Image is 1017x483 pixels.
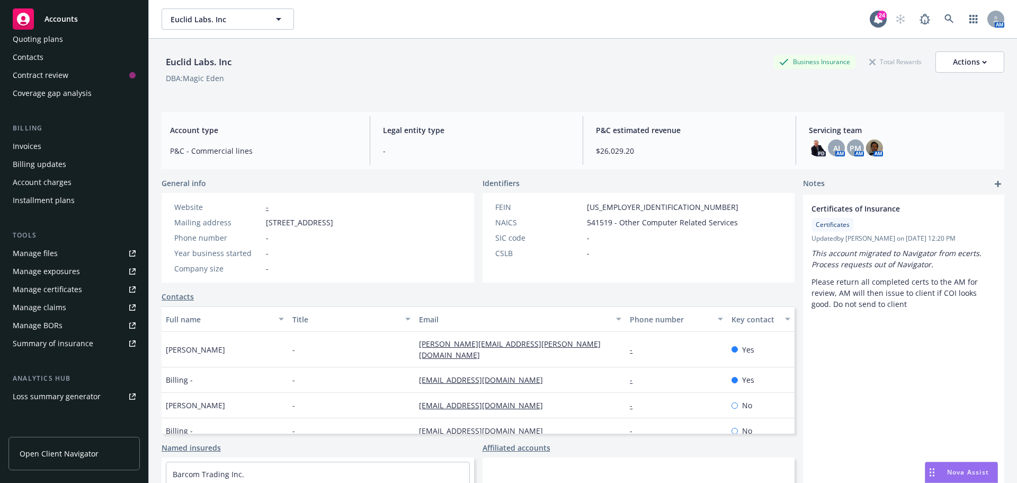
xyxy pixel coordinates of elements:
[174,201,262,213] div: Website
[596,145,783,156] span: $26,029.20
[587,217,738,228] span: 541519 - Other Computer Related Services
[963,8,984,30] a: Switch app
[8,174,140,191] a: Account charges
[877,11,887,20] div: 24
[483,442,550,453] a: Affiliated accounts
[630,345,641,355] a: -
[803,195,1004,318] div: Certificates of InsuranceCertificatesUpdatedby [PERSON_NAME] on [DATE] 12:20 PMThis account migra...
[162,442,221,453] a: Named insureds
[811,203,968,214] span: Certificates of Insurance
[8,67,140,84] a: Contract review
[939,8,960,30] a: Search
[266,217,333,228] span: [STREET_ADDRESS]
[8,281,140,298] a: Manage certificates
[266,232,269,243] span: -
[816,220,850,230] span: Certificates
[833,143,840,154] span: AJ
[947,468,989,477] span: Nova Assist
[13,335,93,352] div: Summary of insurance
[8,317,140,334] a: Manage BORs
[811,248,984,269] em: This account migrated to Navigator from ecerts. Process requests out of Navigator.
[8,299,140,316] a: Manage claims
[13,156,66,173] div: Billing updates
[587,201,738,213] span: [US_EMPLOYER_IDENTIFICATION_NUMBER]
[383,125,570,136] span: Legal entity type
[162,306,288,332] button: Full name
[731,314,779,325] div: Key contact
[13,281,82,298] div: Manage certificates
[13,49,43,66] div: Contacts
[419,426,551,436] a: [EMAIL_ADDRESS][DOMAIN_NAME]
[8,373,140,384] div: Analytics hub
[383,145,570,156] span: -
[170,145,357,156] span: P&C - Commercial lines
[292,344,295,355] span: -
[13,138,41,155] div: Invoices
[174,248,262,259] div: Year business started
[626,306,727,332] button: Phone number
[8,31,140,48] a: Quoting plans
[742,344,754,355] span: Yes
[162,178,206,189] span: General info
[8,335,140,352] a: Summary of insurance
[171,14,262,25] span: Euclid Labs. Inc
[174,232,262,243] div: Phone number
[166,425,193,436] span: Billing -
[742,425,752,436] span: No
[419,314,610,325] div: Email
[8,192,140,209] a: Installment plans
[8,4,140,34] a: Accounts
[266,202,269,212] a: -
[811,276,996,310] p: Please return all completed certs to the AM for review, AM will then issue to client if COI looks...
[495,217,583,228] div: NAICS
[866,139,883,156] img: photo
[630,375,641,385] a: -
[630,400,641,410] a: -
[8,263,140,280] span: Manage exposures
[630,426,641,436] a: -
[914,8,935,30] a: Report a Bug
[174,263,262,274] div: Company size
[8,138,140,155] a: Invoices
[13,263,80,280] div: Manage exposures
[811,234,996,243] span: Updated by [PERSON_NAME] on [DATE] 12:20 PM
[13,174,72,191] div: Account charges
[170,125,357,136] span: Account type
[935,51,1004,73] button: Actions
[292,374,295,385] span: -
[596,125,783,136] span: P&C estimated revenue
[166,374,193,385] span: Billing -
[587,248,590,259] span: -
[495,232,583,243] div: SIC code
[13,245,58,262] div: Manage files
[8,123,140,134] div: Billing
[166,73,224,84] div: DBA: Magic Eden
[20,448,99,459] span: Open Client Navigator
[419,400,551,410] a: [EMAIL_ADDRESS][DOMAIN_NAME]
[742,400,752,411] span: No
[292,314,399,325] div: Title
[925,462,998,483] button: Nova Assist
[13,192,75,209] div: Installment plans
[495,248,583,259] div: CSLB
[8,230,140,241] div: Tools
[292,400,295,411] span: -
[890,8,911,30] a: Start snowing
[8,426,140,437] div: Account settings
[13,67,68,84] div: Contract review
[992,178,1004,190] a: add
[288,306,415,332] button: Title
[166,344,225,355] span: [PERSON_NAME]
[13,317,63,334] div: Manage BORs
[174,217,262,228] div: Mailing address
[630,314,711,325] div: Phone number
[809,139,826,156] img: photo
[803,178,825,190] span: Notes
[8,85,140,102] a: Coverage gap analysis
[925,462,939,482] div: Drag to move
[419,339,601,360] a: [PERSON_NAME][EMAIL_ADDRESS][PERSON_NAME][DOMAIN_NAME]
[8,245,140,262] a: Manage files
[483,178,520,189] span: Identifiers
[809,125,996,136] span: Servicing team
[266,263,269,274] span: -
